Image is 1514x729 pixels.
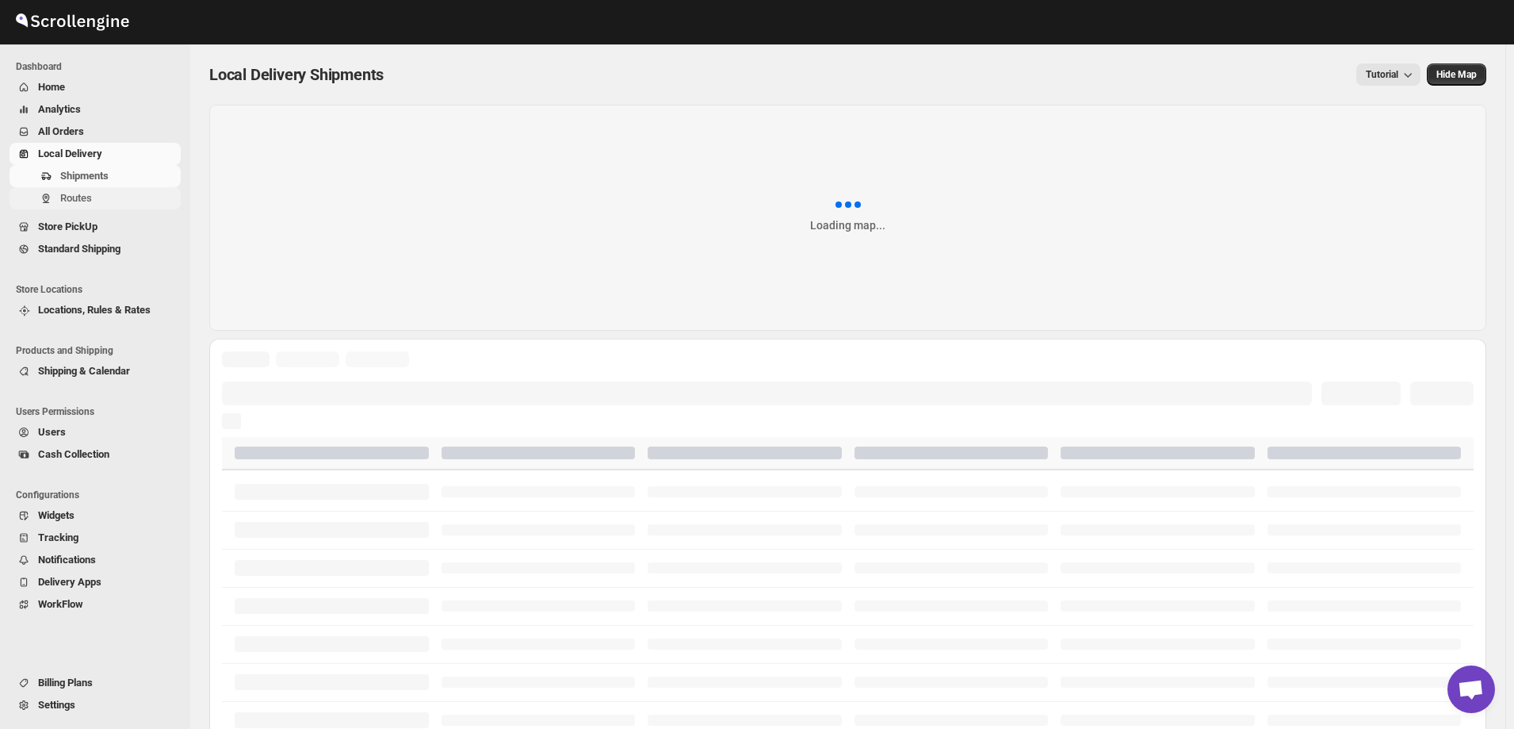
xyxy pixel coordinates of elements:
[38,243,120,255] span: Standard Shipping
[38,554,96,566] span: Notifications
[38,699,75,711] span: Settings
[10,694,181,716] button: Settings
[16,283,182,296] span: Store Locations
[60,192,92,204] span: Routes
[810,217,885,233] div: Loading map...
[10,98,181,121] button: Analytics
[10,505,181,527] button: Widgets
[10,672,181,694] button: Billing Plans
[38,677,93,689] span: Billing Plans
[1366,69,1398,80] span: Tutorial
[38,426,66,438] span: Users
[60,170,109,182] span: Shipments
[38,221,97,232] span: Store PickUp
[10,360,181,382] button: Shipping & Calendar
[38,598,83,610] span: WorkFlow
[16,60,182,73] span: Dashboard
[10,549,181,571] button: Notifications
[10,443,181,466] button: Cash Collection
[16,344,182,357] span: Products and Shipping
[10,571,181,593] button: Delivery Apps
[10,593,181,616] button: WorkFlow
[38,531,78,543] span: Tracking
[38,365,130,377] span: Shipping & Calendar
[38,448,109,460] span: Cash Collection
[38,509,75,521] span: Widgets
[10,165,181,187] button: Shipments
[38,81,65,93] span: Home
[10,527,181,549] button: Tracking
[38,576,101,588] span: Delivery Apps
[10,121,181,143] button: All Orders
[10,299,181,321] button: Locations, Rules & Rates
[38,304,151,316] span: Locations, Rules & Rates
[38,148,102,159] span: Local Delivery
[16,489,182,501] span: Configurations
[10,421,181,443] button: Users
[209,65,384,84] span: Local Delivery Shipments
[10,187,181,209] button: Routes
[1447,666,1495,713] div: Open chat
[38,125,84,137] span: All Orders
[1427,63,1486,86] button: Map action label
[16,405,182,418] span: Users Permissions
[1356,63,1420,86] button: Tutorial
[10,76,181,98] button: Home
[38,103,81,115] span: Analytics
[1436,68,1477,81] span: Hide Map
